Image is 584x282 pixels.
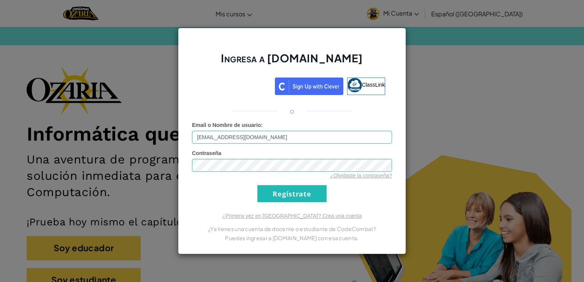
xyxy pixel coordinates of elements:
p: o [290,106,294,116]
h2: Ingresa a [DOMAIN_NAME] [192,51,392,73]
img: classlink-logo-small.png [348,78,362,92]
input: Regístrate [257,185,327,202]
span: ClassLink [362,82,385,88]
img: clever_sso_button@2x.png [275,78,343,95]
span: Contraseña [192,150,221,156]
p: ¿Ya tienes una cuenta de docente o estudiante de CodeCombat? [192,224,392,233]
a: ¿Olvidaste la contraseña? [330,173,392,179]
span: Email o Nombre de usuario [192,122,261,128]
a: ¿Primera vez en [GEOGRAPHIC_DATA]? Crea una cuenta [222,213,362,219]
iframe: Botón de Acceder con Google [195,77,275,93]
label: : [192,121,263,129]
p: Puedes ingresar a [DOMAIN_NAME] con esa cuenta. [192,233,392,242]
